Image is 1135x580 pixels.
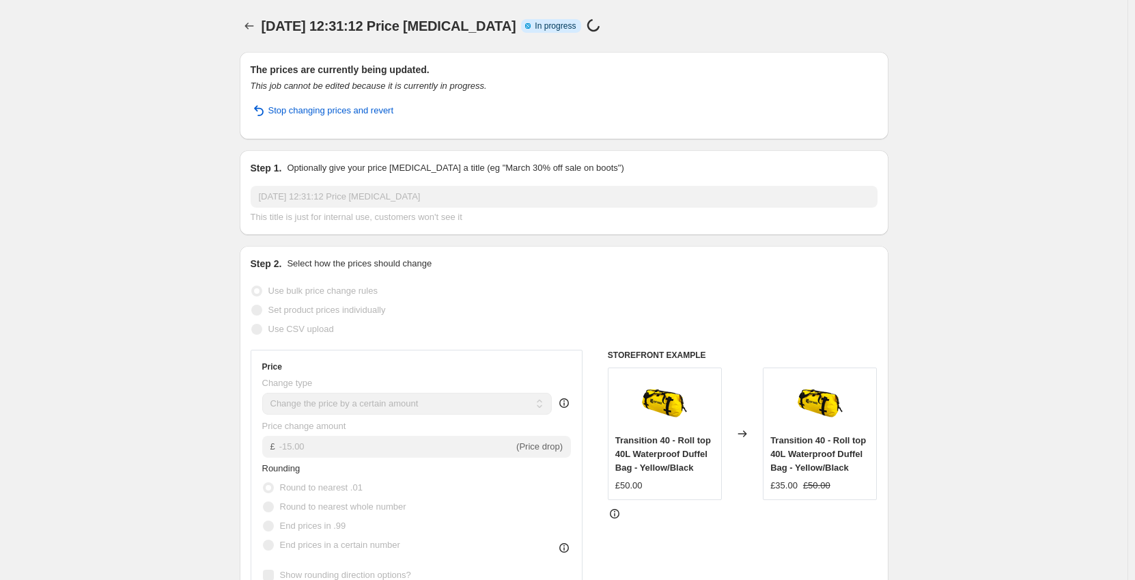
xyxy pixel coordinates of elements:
[608,350,878,361] h6: STOREFRONT EXAMPLE
[535,20,576,31] span: In progress
[615,435,711,473] span: Transition 40 - Roll top 40L Waterproof Duffel Bag - Yellow/Black
[251,212,462,222] span: This title is just for internal use, customers won't see it
[251,186,878,208] input: 30% off holiday sale
[287,257,432,271] p: Select how the prices should change
[270,441,275,452] span: £
[280,501,406,512] span: Round to nearest whole number
[280,521,346,531] span: End prices in .99
[279,436,514,458] input: -10.00
[251,257,282,271] h2: Step 2.
[793,375,847,430] img: Yellow-Duffel-Bag-Left-Angle-Image_80x.png
[262,421,346,431] span: Price change amount
[242,100,402,122] button: Stop changing prices and revert
[262,378,313,388] span: Change type
[280,540,400,550] span: End prices in a certain number
[262,361,282,372] h3: Price
[251,81,487,91] i: This job cannot be edited because it is currently in progress.
[280,482,363,493] span: Round to nearest .01
[262,18,516,33] span: [DATE] 12:31:12 Price [MEDICAL_DATA]
[770,479,798,493] div: £35.00
[770,435,866,473] span: Transition 40 - Roll top 40L Waterproof Duffel Bag - Yellow/Black
[280,570,411,580] span: Show rounding direction options?
[268,324,334,334] span: Use CSV upload
[268,305,386,315] span: Set product prices individually
[262,463,300,473] span: Rounding
[557,396,571,410] div: help
[251,63,878,77] h2: The prices are currently being updated.
[287,161,623,175] p: Optionally give your price [MEDICAL_DATA] a title (eg "March 30% off sale on boots")
[637,375,692,430] img: Yellow-Duffel-Bag-Left-Angle-Image_80x.png
[240,16,259,36] button: Price change jobs
[268,104,394,118] span: Stop changing prices and revert
[251,161,282,175] h2: Step 1.
[268,286,378,296] span: Use bulk price change rules
[803,479,830,493] strike: £50.00
[516,441,563,452] span: (Price drop)
[615,479,643,493] div: £50.00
